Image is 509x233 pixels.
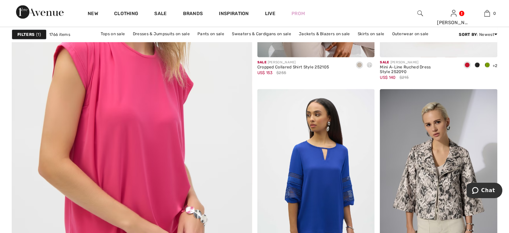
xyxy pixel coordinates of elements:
span: 1 [36,32,41,38]
div: Cropped Collared Shirt Style 252105 [257,65,329,70]
a: Prom [291,10,305,17]
span: US$ 140 [380,75,396,80]
span: 1766 items [49,32,70,38]
img: 1ère Avenue [16,5,64,19]
div: [PERSON_NAME] [437,19,470,26]
div: Radiant red [462,60,472,71]
span: Inspiration [219,11,249,18]
strong: Filters [17,32,34,38]
span: Sale [257,60,266,64]
span: $255 [276,70,286,76]
a: Jackets & Blazers on sale [295,30,353,38]
a: Tops on sale [97,30,129,38]
a: 0 [471,9,503,17]
a: Outerwear on sale [389,30,432,38]
strong: Sort By [459,32,477,37]
span: Sale [380,60,389,64]
a: Pants on sale [194,30,228,38]
img: My Bag [484,9,490,17]
div: : Newest [459,32,497,38]
div: [PERSON_NAME] [380,60,457,65]
div: Mini A-Line Ruched Dress Style 252090 [380,65,457,74]
img: My Info [451,9,456,17]
a: Dresses & Jumpsuits on sale [130,30,193,38]
div: [PERSON_NAME] [257,60,329,65]
div: Vanilla 30 [364,60,374,71]
a: Brands [183,11,203,18]
div: Black [472,60,482,71]
a: Sweaters & Cardigans on sale [229,30,294,38]
a: Live [265,10,275,17]
a: Skirts on sale [354,30,388,38]
div: Greenery [482,60,492,71]
a: Sign In [451,10,456,16]
iframe: Opens a widget where you can chat to one of our agents [466,183,502,199]
span: 0 [493,10,496,16]
img: search the website [417,9,423,17]
a: New [88,11,98,18]
a: Sale [154,11,167,18]
div: Dune [354,60,364,71]
span: +2 [492,63,497,68]
span: $215 [400,74,409,80]
a: Clothing [114,11,138,18]
span: US$ 153 [257,70,273,75]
